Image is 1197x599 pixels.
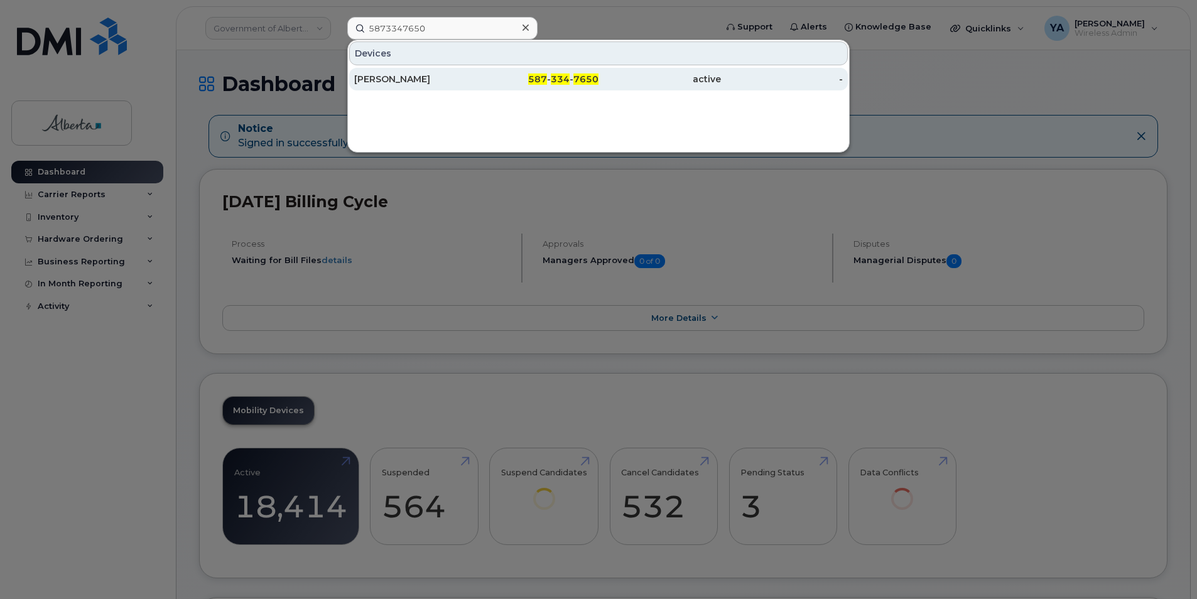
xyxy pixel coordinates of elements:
div: active [598,73,721,85]
div: - [721,73,843,85]
span: 7650 [573,73,598,85]
div: Devices [349,41,848,65]
div: - - [477,73,599,85]
a: [PERSON_NAME]587-334-7650active- [349,68,848,90]
span: 587 [528,73,547,85]
span: 334 [551,73,570,85]
div: [PERSON_NAME] [354,73,477,85]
